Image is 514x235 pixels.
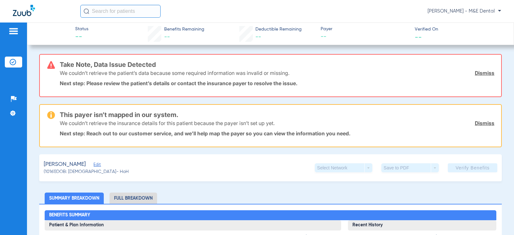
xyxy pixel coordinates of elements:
img: error-icon [47,61,55,69]
img: Zuub Logo [13,5,35,16]
p: Next step: Please review the patient’s details or contact the insurance payer to resolve the issue. [60,80,494,86]
p: We couldn’t retrieve the patient’s data because some required information was invalid or missing. [60,70,289,76]
span: -- [321,33,409,41]
span: -- [255,34,261,40]
span: Payer [321,26,409,32]
span: Status [75,26,88,32]
span: Verified On [415,26,503,33]
span: Edit [93,162,99,168]
span: (10161) DOB: [DEMOGRAPHIC_DATA] - HoH [44,168,129,175]
img: Search Icon [84,8,89,14]
h3: Patient & Plan Information [45,220,341,230]
span: Benefits Remaining [164,26,204,33]
a: Dismiss [475,70,494,76]
span: -- [164,34,170,40]
span: Deductible Remaining [255,26,302,33]
a: Dismiss [475,120,494,126]
p: We couldn’t retrieve the insurance details for this patient because the payer isn’t set up yet. [60,120,275,126]
h3: This payer isn’t mapped in our system. [60,112,494,118]
p: Next step: Reach out to our customer service, and we’ll help map the payer so you can view the in... [60,130,494,137]
span: [PERSON_NAME] [44,160,86,168]
li: Full Breakdown [110,193,157,204]
img: warning-icon [47,111,55,119]
span: [PERSON_NAME] - M&E Dental [428,8,501,14]
h3: Take Note, Data Issue Detected [60,61,494,68]
li: Summary Breakdown [45,193,104,204]
span: -- [75,33,88,42]
img: hamburger-icon [8,27,19,35]
h3: Recent History [348,220,496,230]
h2: Benefits Summary [45,210,496,221]
span: -- [415,33,422,40]
input: Search for patients [80,5,161,18]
